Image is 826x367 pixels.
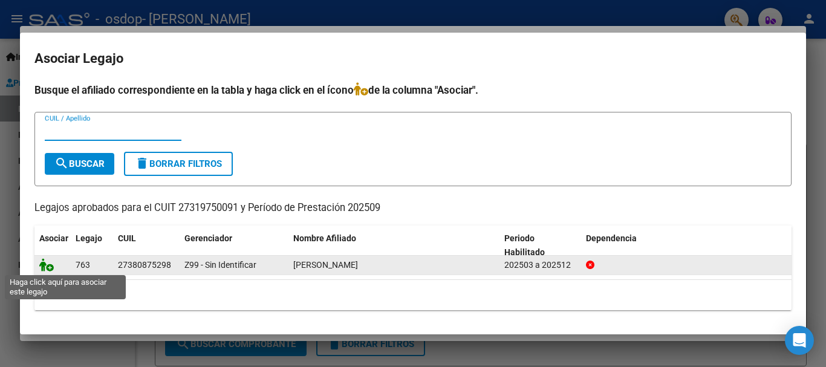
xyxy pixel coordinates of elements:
[54,158,105,169] span: Buscar
[499,226,581,265] datatable-header-cell: Periodo Habilitado
[118,233,136,243] span: CUIL
[71,226,113,265] datatable-header-cell: Legajo
[113,226,180,265] datatable-header-cell: CUIL
[504,258,576,272] div: 202503 a 202512
[586,233,637,243] span: Dependencia
[118,258,171,272] div: 27380875298
[45,153,114,175] button: Buscar
[293,233,356,243] span: Nombre Afiliado
[180,226,288,265] datatable-header-cell: Gerenciador
[288,226,499,265] datatable-header-cell: Nombre Afiliado
[76,260,90,270] span: 763
[39,233,68,243] span: Asociar
[184,233,232,243] span: Gerenciador
[581,226,792,265] datatable-header-cell: Dependencia
[184,260,256,270] span: Z99 - Sin Identificar
[34,47,792,70] h2: Asociar Legajo
[34,280,792,310] div: 1 registros
[34,226,71,265] datatable-header-cell: Asociar
[135,156,149,171] mat-icon: delete
[504,233,545,257] span: Periodo Habilitado
[34,201,792,216] p: Legajos aprobados para el CUIT 27319750091 y Período de Prestación 202509
[124,152,233,176] button: Borrar Filtros
[34,82,792,98] h4: Busque el afiliado correspondiente en la tabla y haga click en el ícono de la columna "Asociar".
[293,260,358,270] span: AGUIAR JULIETA
[785,326,814,355] div: Open Intercom Messenger
[76,233,102,243] span: Legajo
[54,156,69,171] mat-icon: search
[135,158,222,169] span: Borrar Filtros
